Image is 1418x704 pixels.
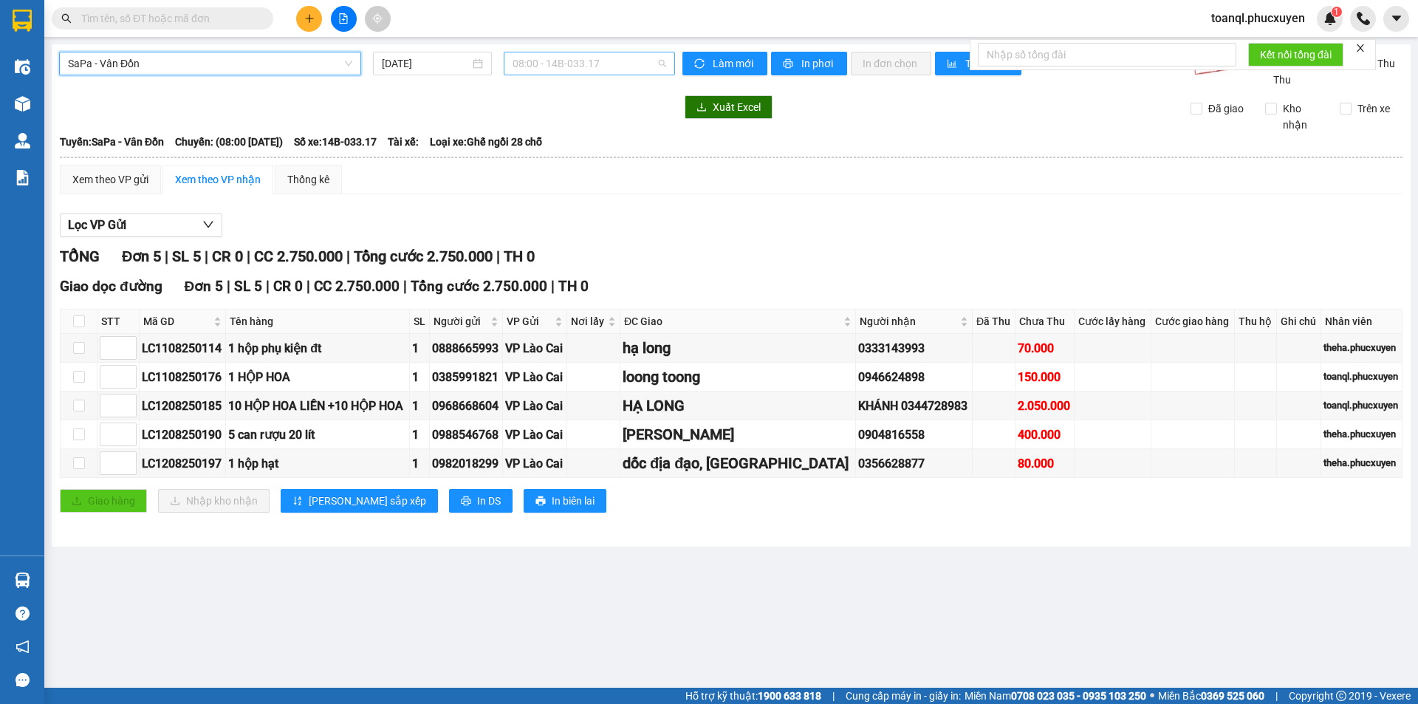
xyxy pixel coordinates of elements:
span: sync [694,58,707,70]
div: Xem theo VP nhận [175,171,261,188]
th: Thu hộ [1235,310,1277,334]
img: warehouse-icon [15,573,30,588]
td: LC1208250190 [140,420,226,449]
img: phone-icon [1357,12,1370,25]
td: VP Lào Cai [503,363,567,392]
img: solution-icon [15,170,30,185]
input: Tìm tên, số ĐT hoặc mã đơn [81,10,256,27]
div: 80.000 [1018,454,1071,473]
div: LC1208250197 [142,454,223,473]
div: 400.000 [1018,426,1071,444]
img: warehouse-icon [15,96,30,112]
div: 1 [412,368,428,386]
span: 1 [1334,7,1339,17]
button: printerIn biên lai [524,489,606,513]
span: In phơi [801,55,835,72]
span: Hỗ trợ kỹ thuật: [685,688,821,704]
div: LC1208250190 [142,426,223,444]
button: caret-down [1383,6,1409,32]
span: | [832,688,835,704]
span: | [306,278,310,295]
span: In biên lai [552,493,595,509]
div: LC1108250176 [142,368,223,386]
span: sort-ascending [292,496,303,508]
span: TỔNG [60,247,100,265]
span: Trên xe [1352,100,1396,117]
div: 150.000 [1018,368,1071,386]
span: TH 0 [504,247,535,265]
div: 1 hộp hạt [228,454,407,473]
span: | [1275,688,1278,704]
span: Xuất Excel [713,99,761,115]
button: syncLàm mới [682,52,767,75]
button: aim [365,6,391,32]
div: 0385991821 [432,368,500,386]
div: 1 [412,339,428,358]
div: HẠ LONG [623,394,853,417]
span: notification [16,640,30,654]
div: 1 HỘP HOA [228,368,407,386]
img: warehouse-icon [15,133,30,148]
div: VP Lào Cai [505,426,564,444]
div: LC1108250114 [142,339,223,358]
span: Người nhận [860,313,957,329]
span: Miền Nam [965,688,1146,704]
div: theha.phucxuyen [1323,456,1400,471]
span: Kho nhận [1277,100,1329,133]
span: Tài xế: [388,134,419,150]
div: 0968668604 [432,397,500,415]
div: VP Lào Cai [505,397,564,415]
span: copyright [1336,691,1346,701]
span: ⚪️ [1150,693,1154,699]
div: Thống kê [287,171,329,188]
span: SL 5 [172,247,201,265]
span: CR 0 [212,247,243,265]
td: VP Lào Cai [503,420,567,449]
input: Nhập số tổng đài [978,43,1236,66]
button: Lọc VP Gửi [60,213,222,237]
div: 2.050.000 [1018,397,1071,415]
button: plus [296,6,322,32]
span: Chuyến: (08:00 [DATE]) [175,134,283,150]
span: bar-chart [947,58,959,70]
span: question-circle [16,606,30,621]
th: Cước giao hàng [1151,310,1235,334]
th: Ghi chú [1277,310,1321,334]
img: logo-vxr [13,10,32,32]
span: Đơn 5 [122,247,161,265]
span: Tổng cước 2.750.000 [411,278,547,295]
span: | [496,247,500,265]
th: Chưa Thu [1015,310,1074,334]
span: SL 5 [234,278,262,295]
img: icon-new-feature [1323,12,1337,25]
span: | [247,247,250,265]
span: TH 0 [558,278,589,295]
div: 0888665993 [432,339,500,358]
sup: 1 [1332,7,1342,17]
button: downloadNhập kho nhận [158,489,270,513]
span: Nơi lấy [571,313,605,329]
td: LC1108250176 [140,363,226,392]
th: SL [410,310,431,334]
button: printerIn DS [449,489,513,513]
div: theha.phucxuyen [1323,427,1400,442]
div: loong toong [623,366,853,389]
span: 08:00 - 14B-033.17 [513,52,666,75]
div: dốc địa đạo, [GEOGRAPHIC_DATA] [623,452,853,475]
span: plus [304,13,315,24]
div: 1 [412,454,428,473]
span: printer [783,58,795,70]
span: | [403,278,407,295]
div: VP Lào Cai [505,368,564,386]
span: Loại xe: Ghế ngồi 28 chỗ [430,134,542,150]
button: In đơn chọn [851,52,931,75]
button: file-add [331,6,357,32]
strong: 0369 525 060 [1201,690,1264,702]
td: LC1208250197 [140,449,226,478]
span: aim [372,13,383,24]
span: Làm mới [713,55,756,72]
span: | [205,247,208,265]
td: VP Lào Cai [503,449,567,478]
div: 1 [412,397,428,415]
span: | [165,247,168,265]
